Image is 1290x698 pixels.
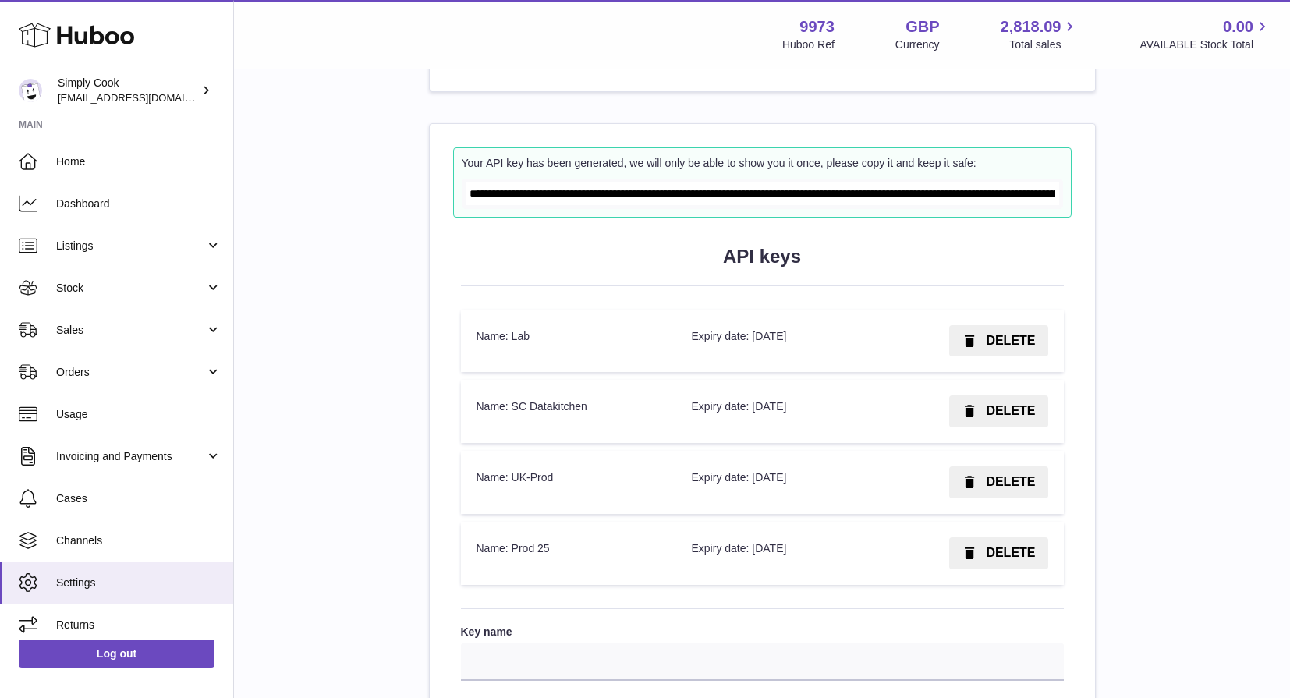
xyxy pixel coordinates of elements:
[462,156,1063,171] div: Your API key has been generated, we will only be able to show you it once, please copy it and kee...
[461,522,676,585] td: Name: Prod 25
[1223,16,1253,37] span: 0.00
[56,491,221,506] span: Cases
[949,466,1048,498] button: DELETE
[675,310,866,373] td: Expiry date: [DATE]
[949,537,1048,569] button: DELETE
[56,239,205,253] span: Listings
[56,365,205,380] span: Orders
[56,197,221,211] span: Dashboard
[675,522,866,585] td: Expiry date: [DATE]
[19,79,42,102] img: tech@simplycook.com
[58,91,229,104] span: [EMAIL_ADDRESS][DOMAIN_NAME]
[1139,16,1271,52] a: 0.00 AVAILABLE Stock Total
[56,154,221,169] span: Home
[1001,16,1061,37] span: 2,818.09
[19,640,214,668] a: Log out
[461,625,1064,640] label: Key name
[56,533,221,548] span: Channels
[1009,37,1079,52] span: Total sales
[56,618,221,632] span: Returns
[782,37,835,52] div: Huboo Ref
[799,16,835,37] strong: 9973
[905,16,939,37] strong: GBP
[675,451,866,514] td: Expiry date: [DATE]
[56,576,221,590] span: Settings
[56,281,205,296] span: Stock
[895,37,940,52] div: Currency
[56,407,221,422] span: Usage
[949,395,1048,427] button: DELETE
[56,323,205,338] span: Sales
[986,404,1035,417] span: DELETE
[986,475,1035,488] span: DELETE
[1139,37,1271,52] span: AVAILABLE Stock Total
[461,451,676,514] td: Name: UK-Prod
[986,334,1035,347] span: DELETE
[949,325,1048,357] button: DELETE
[461,380,676,443] td: Name: SC Datakitchen
[56,449,205,464] span: Invoicing and Payments
[1001,16,1079,52] a: 2,818.09 Total sales
[461,310,676,373] td: Name: Lab
[675,380,866,443] td: Expiry date: [DATE]
[986,546,1035,559] span: DELETE
[461,244,1064,269] h2: API keys
[58,76,198,105] div: Simply Cook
